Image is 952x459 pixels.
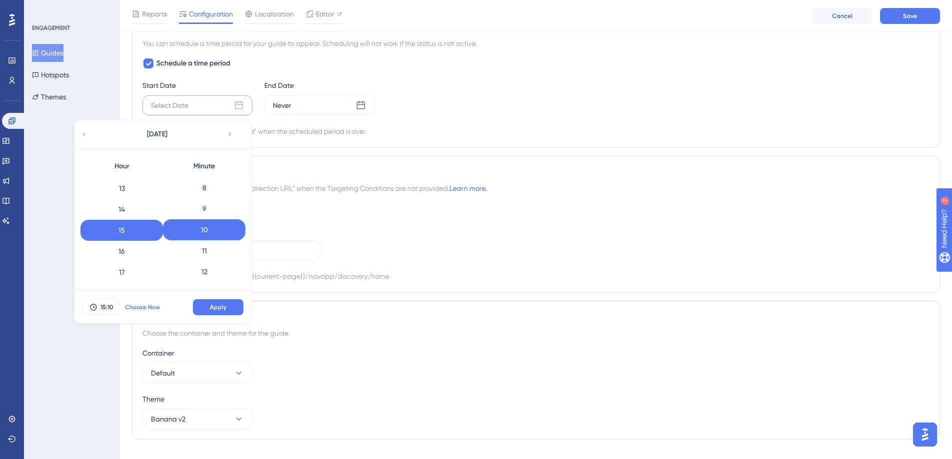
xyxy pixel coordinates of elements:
div: 13 [163,282,245,303]
div: ENGAGEMENT [32,24,70,32]
div: Select Date [151,99,188,111]
div: You can schedule a time period for your guide to appear. Scheduling will not work if the status i... [142,37,930,49]
div: 16 [80,241,163,262]
div: Redirection [142,166,930,178]
button: Save [880,8,940,24]
div: 2 [69,5,72,13]
a: Learn more. [449,184,487,192]
span: The browser will redirect to the “Redirection URL” when the Targeting Conditions are not provided. [142,182,487,194]
div: Never [273,99,291,111]
button: Default [142,363,252,383]
span: Banana v2 [151,413,185,425]
div: Container [142,347,930,359]
span: Choose Now [125,303,160,311]
span: 15:10 [100,303,113,311]
button: Choose Now [120,299,165,315]
span: Default [151,367,175,379]
div: 14 [80,199,163,220]
span: Configuration [189,8,233,20]
span: Need Help? [23,2,62,14]
button: Apply [193,299,243,315]
div: 13 [80,178,163,199]
div: 9 [163,198,245,219]
button: [DATE] [107,124,207,144]
div: Theme [142,393,930,405]
div: Automatically set as “Inactive” when the scheduled period is over. [160,125,366,137]
iframe: UserGuiding AI Assistant Launcher [910,420,940,450]
div: Advanced Settings [142,311,930,323]
div: Hour [80,156,163,176]
button: 15:10 [82,299,120,315]
div: 11 [163,240,245,261]
div: https://{{current-page}}/navapp/discovery/home [227,270,389,282]
div: Minute [163,156,245,176]
button: Hotspots [32,66,69,84]
div: End Date [264,79,374,91]
button: Banana v2 [142,409,252,429]
span: Localization [255,8,294,20]
span: Apply [210,303,226,311]
div: 18 [80,283,163,304]
div: 17 [80,262,163,283]
span: Save [903,12,917,20]
span: Schedule a time period [156,57,230,69]
div: 8 [163,177,245,198]
button: Themes [32,88,66,106]
button: Cancel [812,8,872,24]
span: Cancel [832,12,853,20]
div: 12 [163,261,245,282]
span: Reports [142,8,167,20]
div: 15 [80,220,163,241]
div: Choose the container and theme for the guide. [142,327,930,339]
button: Guides [32,44,63,62]
span: [DATE] [147,128,167,140]
div: Start Date [142,79,252,91]
div: 10 [163,219,245,240]
span: Editor [316,8,334,20]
